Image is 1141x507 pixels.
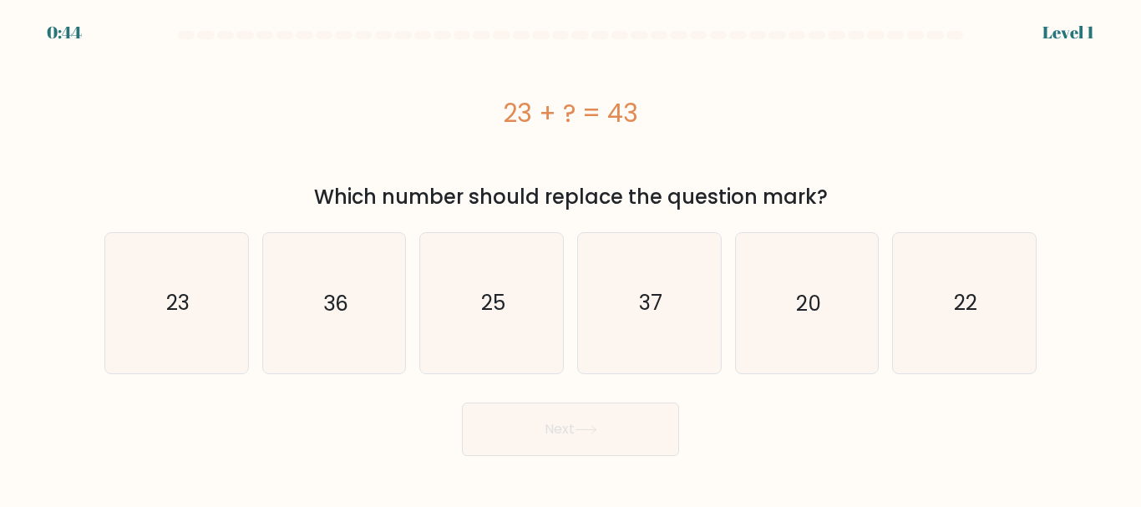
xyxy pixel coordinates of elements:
[166,288,190,317] text: 23
[1042,20,1094,45] div: Level 1
[796,288,821,317] text: 20
[481,288,505,317] text: 25
[104,94,1037,132] div: 23 + ? = 43
[639,288,662,317] text: 37
[954,288,977,317] text: 22
[462,403,679,456] button: Next
[323,288,348,317] text: 36
[47,20,82,45] div: 0:44
[114,182,1027,212] div: Which number should replace the question mark?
